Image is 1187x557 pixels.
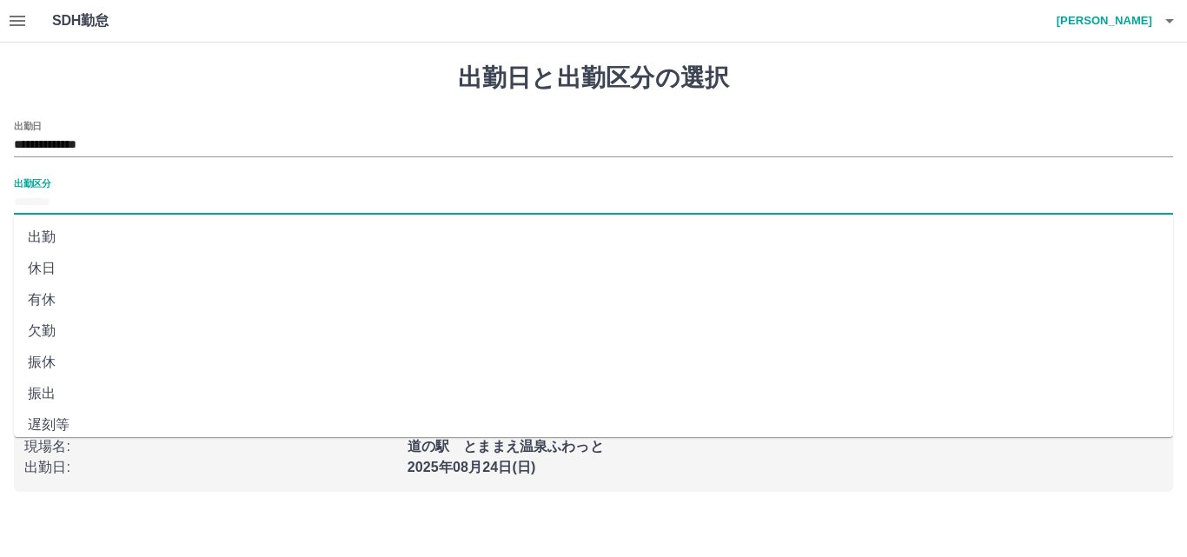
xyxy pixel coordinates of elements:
li: 出勤 [14,222,1173,253]
b: 2025年08月24日(日) [408,460,536,474]
label: 出勤日 [14,119,42,132]
li: 振休 [14,347,1173,378]
h1: 出勤日と出勤区分の選択 [14,63,1173,93]
b: 道の駅 とままえ温泉ふわっと [408,439,604,454]
li: 欠勤 [14,315,1173,347]
li: 休日 [14,253,1173,284]
li: 遅刻等 [14,409,1173,441]
label: 出勤区分 [14,176,50,189]
p: 出勤日 : [24,457,397,478]
li: 有休 [14,284,1173,315]
li: 振出 [14,378,1173,409]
